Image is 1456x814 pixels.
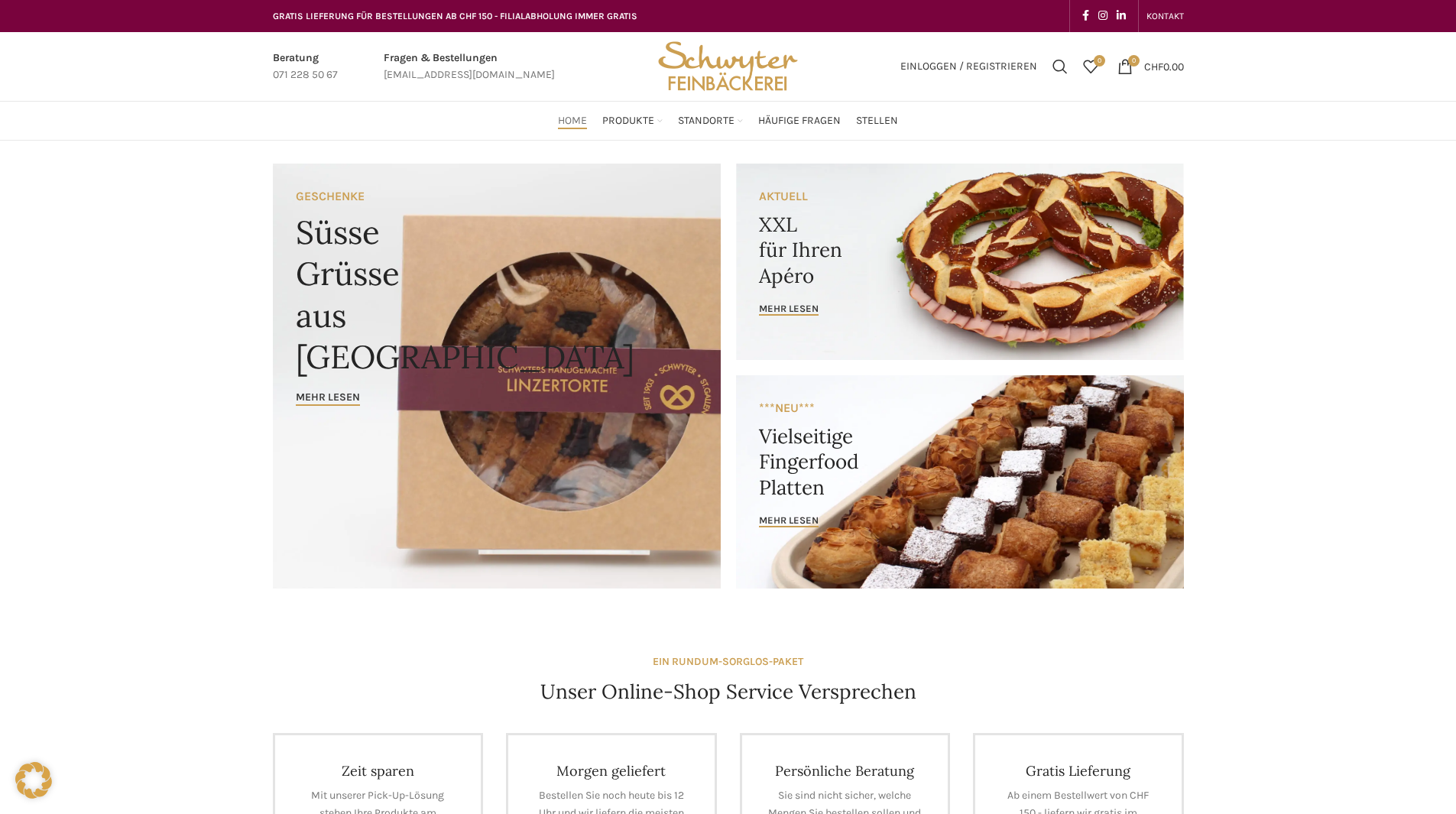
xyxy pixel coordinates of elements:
[265,105,1192,136] div: Main navigation
[1112,5,1130,27] a: Linkedin social link
[1075,51,1106,82] div: Meine Wunschliste
[384,50,555,84] a: Infobox link
[298,762,459,780] h4: Zeit sparen
[758,105,841,136] a: Häufige Fragen
[531,762,692,780] h4: Morgen geliefert
[765,762,926,780] h4: Persönliche Beratung
[856,114,898,128] span: Stellen
[1144,60,1184,73] bdi: 0.00
[653,655,803,668] strong: EIN RUNDUM-SORGLOS-PAKET
[558,105,587,136] a: Home
[558,114,587,128] span: Home
[1146,1,1184,31] a: KONTAKT
[736,164,1184,360] a: Banner link
[273,50,338,84] a: Infobox link
[893,51,1045,82] a: Einloggen / Registrieren
[540,678,916,705] h4: Unser Online-Shop Service Versprechen
[273,11,637,21] span: GRATIS LIEFERUNG FÜR BESTELLUNGEN AB CHF 150 - FILIALABHOLUNG IMMER GRATIS
[856,105,898,136] a: Stellen
[602,105,663,136] a: Produkte
[1128,55,1140,66] span: 0
[678,105,743,136] a: Standorte
[1144,60,1163,73] span: CHF
[602,114,654,128] span: Produkte
[653,32,803,101] img: Bäckerei Schwyter
[1110,51,1192,82] a: 0 CHF0.00
[678,114,734,128] span: Standorte
[273,164,721,589] a: Banner link
[998,762,1159,780] h4: Gratis Lieferung
[1094,55,1105,66] span: 0
[1045,51,1075,82] a: Suchen
[1094,5,1112,27] a: Instagram social link
[1146,11,1184,21] span: KONTAKT
[653,59,803,72] a: Site logo
[900,61,1037,72] span: Einloggen / Registrieren
[1078,5,1094,27] a: Facebook social link
[1075,51,1106,82] a: 0
[736,375,1184,589] a: Banner link
[1139,1,1192,31] div: Secondary navigation
[758,114,841,128] span: Häufige Fragen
